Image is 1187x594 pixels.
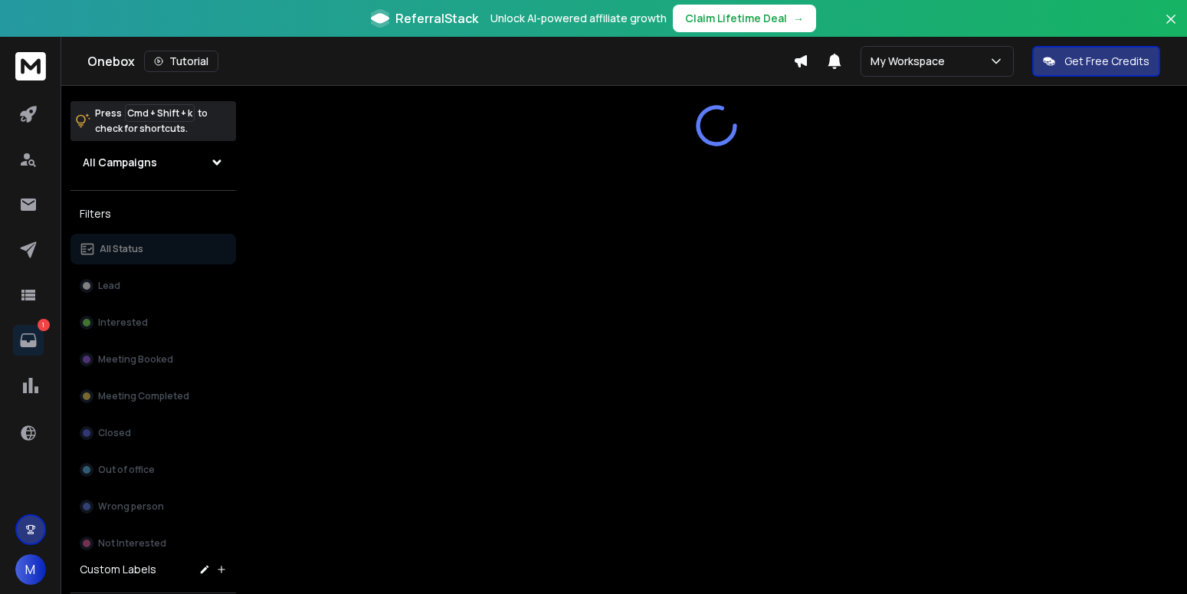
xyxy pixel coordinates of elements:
[15,554,46,585] button: M
[673,5,816,32] button: Claim Lifetime Deal→
[144,51,218,72] button: Tutorial
[1064,54,1149,69] p: Get Free Credits
[13,325,44,356] a: 1
[87,51,793,72] div: Onebox
[490,11,667,26] p: Unlock AI-powered affiliate growth
[38,319,50,331] p: 1
[395,9,478,28] span: ReferralStack
[125,104,195,122] span: Cmd + Shift + k
[95,106,208,136] p: Press to check for shortcuts.
[70,147,236,178] button: All Campaigns
[80,562,156,577] h3: Custom Labels
[1161,9,1181,46] button: Close banner
[1032,46,1160,77] button: Get Free Credits
[793,11,804,26] span: →
[871,54,951,69] p: My Workspace
[70,203,236,225] h3: Filters
[83,155,157,170] h1: All Campaigns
